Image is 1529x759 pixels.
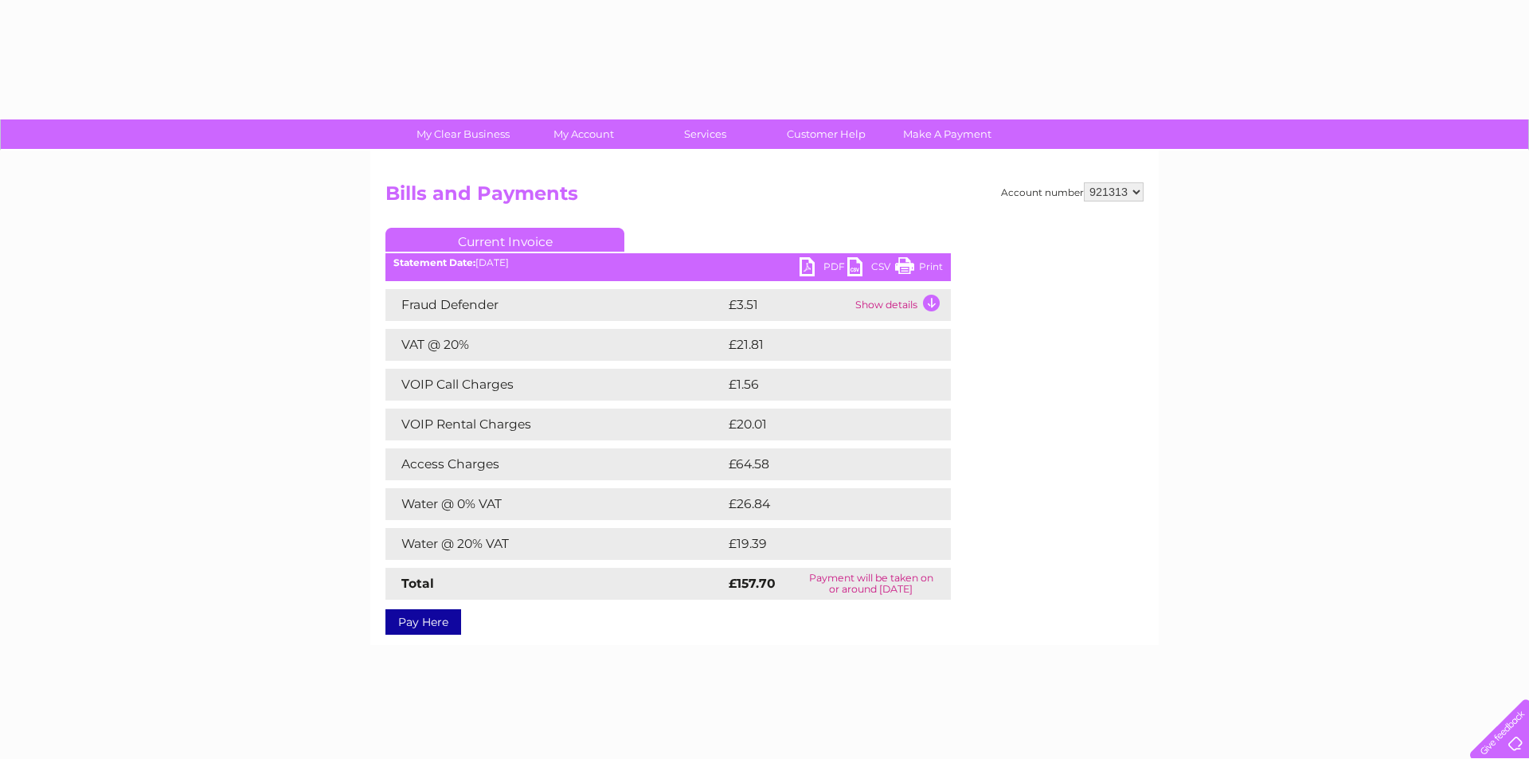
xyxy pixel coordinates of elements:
[725,329,916,361] td: £21.81
[385,528,725,560] td: Water @ 20% VAT
[639,119,771,149] a: Services
[385,448,725,480] td: Access Charges
[729,576,776,591] strong: £157.70
[397,119,529,149] a: My Clear Business
[761,119,892,149] a: Customer Help
[385,409,725,440] td: VOIP Rental Charges
[725,448,919,480] td: £64.58
[385,182,1144,213] h2: Bills and Payments
[725,528,917,560] td: £19.39
[518,119,650,149] a: My Account
[385,289,725,321] td: Fraud Defender
[385,228,624,252] a: Current Invoice
[725,409,917,440] td: £20.01
[725,289,851,321] td: £3.51
[882,119,1013,149] a: Make A Payment
[725,369,912,401] td: £1.56
[851,289,951,321] td: Show details
[725,488,920,520] td: £26.84
[385,369,725,401] td: VOIP Call Charges
[401,576,434,591] strong: Total
[791,568,951,600] td: Payment will be taken on or around [DATE]
[847,257,895,280] a: CSV
[385,488,725,520] td: Water @ 0% VAT
[800,257,847,280] a: PDF
[393,256,475,268] b: Statement Date:
[385,329,725,361] td: VAT @ 20%
[385,257,951,268] div: [DATE]
[1001,182,1144,201] div: Account number
[895,257,943,280] a: Print
[385,609,461,635] a: Pay Here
